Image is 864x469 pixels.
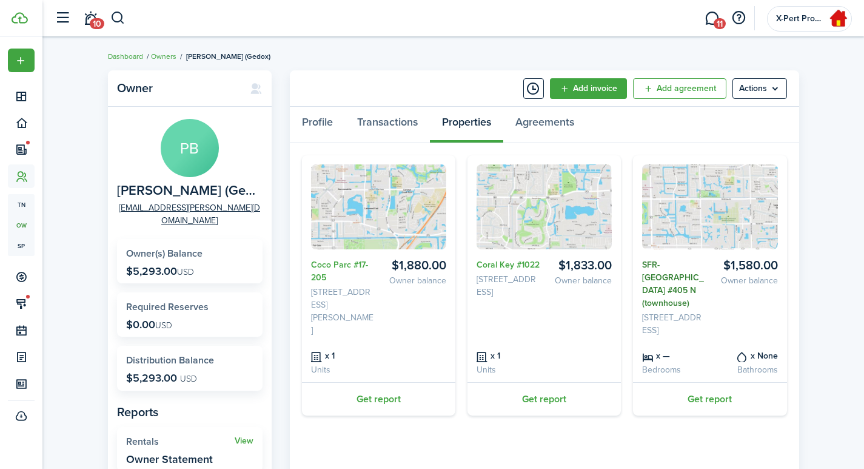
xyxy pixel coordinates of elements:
a: Owners [151,51,176,62]
widget-stats-title: Distribution Balance [126,355,253,366]
a: Get report [302,382,455,416]
a: ow [8,215,35,235]
button: Search [110,8,126,29]
a: Agreements [503,107,586,143]
a: [EMAIL_ADDRESS][PERSON_NAME][DOMAIN_NAME] [117,201,263,227]
a: Get report [633,382,786,416]
a: Messaging [700,3,723,34]
span: USD [155,319,172,332]
img: X-Pert Property Services [829,9,849,29]
a: SFR- [GEOGRAPHIC_DATA] #405 N (townhouse) [642,258,705,309]
widget-stats-title: Rentals [126,436,235,447]
a: Add agreement [633,78,726,99]
card-listing-description: Owner balance [714,274,777,287]
img: Avatar [311,164,446,249]
span: USD [180,373,197,385]
img: TenantCloud [12,12,28,24]
button: Open menu [550,78,627,99]
a: Coral Key #1022 [477,258,540,271]
card-listing-description: Bedrooms [642,363,705,376]
span: $5,293.00 [126,370,177,386]
button: Add invoice [550,78,627,99]
a: Notifications [79,3,102,34]
card-listing-description: Units [477,363,540,376]
button: Open menu [732,78,787,99]
menu-btn: Actions [732,78,787,99]
panel-main-subtitle: Reports [117,403,263,421]
card-listing-description: Units [311,363,374,376]
img: Avatar [642,164,777,249]
card-listing-title: $1,580.00 [714,258,777,272]
span: X-Pert Property Services [776,15,825,23]
span: [PERSON_NAME] (Gedox) [186,51,270,62]
span: Pablo Bustos (Gedox) [117,183,256,198]
address: [STREET_ADDRESS][PERSON_NAME] [311,286,374,337]
span: USD [177,266,194,278]
avatar-text: PB [161,119,219,177]
a: Profile [290,107,345,143]
img: Avatar [477,164,612,249]
card-listing-description: Bathrooms [714,363,777,376]
a: sp [8,235,35,256]
span: 10 [90,18,104,29]
p: $5,293.00 [126,265,194,277]
a: Transactions [345,107,430,143]
a: View [235,436,253,446]
card-listing-title: x None [714,349,777,362]
address: [STREET_ADDRESS] [477,273,540,299]
card-listing-description: Owner balance [549,274,612,287]
card-listing-title: $1,833.00 [549,258,612,272]
panel-main-title: Owner [117,81,238,95]
button: Open menu [8,49,35,72]
card-listing-title: x 1 [477,349,540,362]
button: Timeline [523,78,544,99]
card-listing-title: x 1 [311,349,374,362]
p: $0.00 [126,319,172,331]
card-listing-title: x — [642,349,705,362]
a: tn [8,194,35,215]
widget-stats-title: Owner(s) Balance [126,248,253,259]
card-listing-description: Owner balance [383,274,446,287]
a: Coco Parc #17-205 [311,258,374,284]
button: Open sidebar [51,7,74,30]
widget-stats-description: Owner Statement [126,453,213,465]
address: [STREET_ADDRESS] [642,311,705,337]
span: 11 [714,18,726,29]
a: Get report [467,382,621,416]
button: Open resource center [728,8,749,29]
card-listing-title: $1,880.00 [383,258,446,272]
widget-stats-title: Required Reserves [126,302,253,312]
a: Dashboard [108,51,143,62]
